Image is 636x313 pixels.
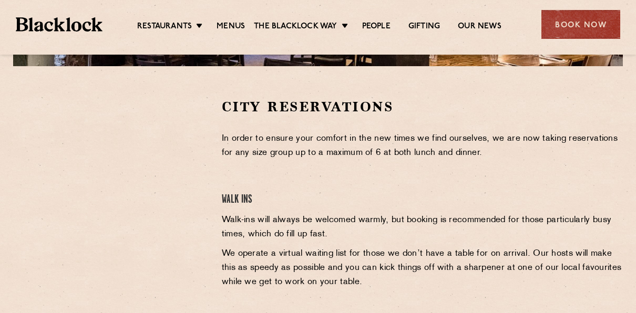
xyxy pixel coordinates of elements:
h4: Walk Ins [222,193,623,207]
h2: City Reservations [222,98,623,116]
a: People [362,22,391,33]
img: BL_Textured_Logo-footer-cropped.svg [16,17,102,32]
a: Gifting [408,22,440,33]
div: Book Now [541,10,620,39]
a: Our News [458,22,501,33]
a: Menus [217,22,245,33]
p: Walk-ins will always be welcomed warmly, but booking is recommended for those particularly busy t... [222,213,623,242]
a: Restaurants [137,22,192,33]
a: The Blacklock Way [254,22,337,33]
p: In order to ensure your comfort in the new times we find ourselves, we are now taking reservation... [222,132,623,160]
iframe: OpenTable make booking widget [50,98,168,256]
p: We operate a virtual waiting list for those we don’t have a table for on arrival. Our hosts will ... [222,247,623,289]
